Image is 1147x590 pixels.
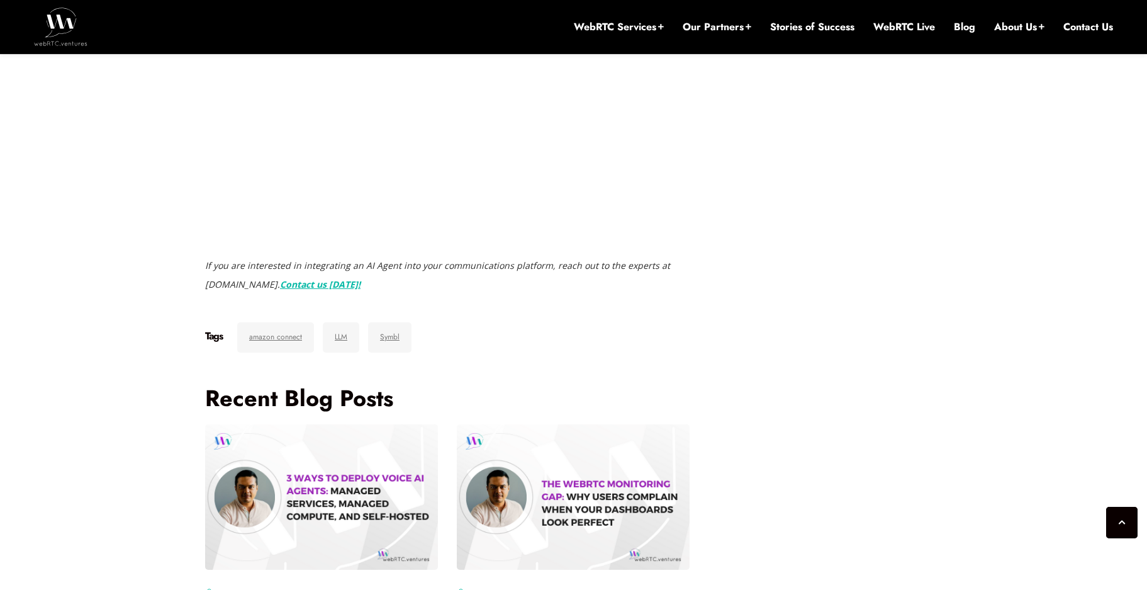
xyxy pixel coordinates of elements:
a: LLM [323,322,359,353]
a: About Us [994,20,1044,34]
a: Stories of Success [770,20,854,34]
a: Symbl [368,322,411,353]
h3: Recent Blog Posts [205,384,690,412]
img: WebRTC.ventures [34,8,87,45]
a: WebRTC Live [873,20,935,34]
em: If you are interested in integrating an AI Agent into your communications platform, reach out to ... [205,259,670,290]
a: Contact us [DATE]! [280,278,361,290]
a: WebRTC Services [574,20,664,34]
h6: Tags [205,330,222,343]
a: Blog [954,20,975,34]
a: Contact Us [1063,20,1113,34]
a: Our Partners [683,20,751,34]
a: amazon connect [237,322,314,353]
